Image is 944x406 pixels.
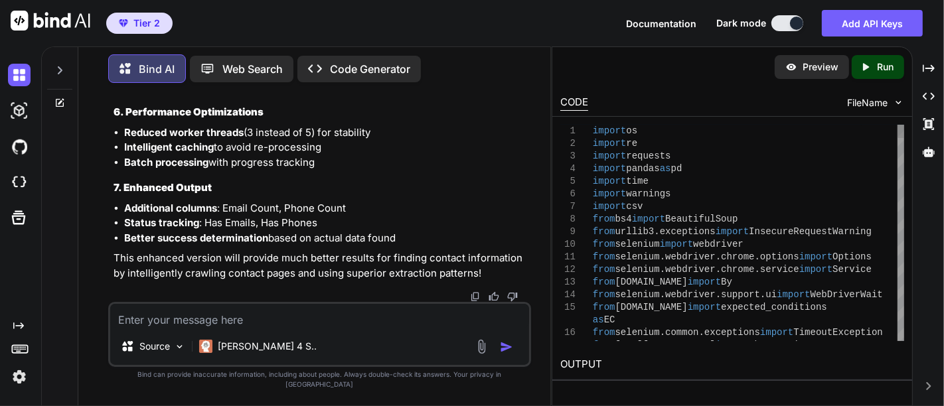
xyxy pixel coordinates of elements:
[174,341,185,352] img: Pick Models
[722,277,733,287] span: By
[119,19,128,27] img: premium
[507,291,518,302] img: dislike
[133,17,160,30] span: Tier 2
[139,61,175,77] p: Bind AI
[627,125,638,136] span: os
[124,125,528,141] li: (3 instead of 5) for stability
[560,188,576,200] div: 6
[560,289,576,301] div: 14
[615,289,777,300] span: selenium.webdriver.support.ui
[593,226,615,237] span: from
[593,340,615,350] span: from
[8,366,31,388] img: settings
[627,163,660,174] span: pandas
[124,126,244,139] strong: Reduced worker threads
[627,138,638,149] span: re
[615,302,688,312] span: [DOMAIN_NAME]
[470,291,481,302] img: copy
[626,17,696,31] button: Documentation
[833,264,872,275] span: Service
[671,163,682,174] span: pd
[688,302,721,312] span: import
[560,339,576,352] div: 17
[124,141,214,153] strong: Intelligent caching
[218,340,317,353] p: [PERSON_NAME] 4 S..
[822,10,923,36] button: Add API Keys
[722,302,828,312] span: expected_conditions
[124,201,528,216] li: : Email Count, Phone Count
[604,314,615,325] span: EC
[777,289,811,300] span: import
[474,339,489,354] img: attachment
[794,327,883,338] span: TimeoutException
[330,61,410,77] p: Code Generator
[694,239,744,249] span: webdriver
[222,61,283,77] p: Web Search
[8,100,31,122] img: darkAi-studio
[560,251,576,263] div: 11
[593,327,615,338] span: from
[593,163,626,174] span: import
[560,175,576,188] div: 5
[593,214,615,224] span: from
[560,326,576,339] div: 16
[124,216,199,229] strong: Status tracking
[615,340,716,350] span: [URL][DOMAIN_NAME]
[877,60,894,74] p: Run
[716,340,749,350] span: import
[124,232,268,244] strong: Better success determination
[593,277,615,287] span: from
[593,176,626,186] span: import
[615,251,799,262] span: selenium.webdriver.chrome.options
[615,277,688,287] span: [DOMAIN_NAME]
[593,239,615,249] span: from
[560,238,576,251] div: 10
[593,289,615,300] span: from
[615,226,716,237] span: urllib3.exceptions
[627,176,649,186] span: time
[593,125,626,136] span: import
[114,251,528,281] p: This enhanced version will provide much better results for finding contact information by intelli...
[799,264,832,275] span: import
[593,302,615,312] span: from
[500,340,513,354] img: icon
[803,60,838,74] p: Preview
[716,226,749,237] span: import
[847,96,888,109] span: FileName
[560,95,588,111] div: CODE
[560,263,576,276] div: 12
[124,155,528,170] li: with progress tracking
[8,135,31,158] img: githubDark
[749,226,872,237] span: InsecureRequestWarning
[124,231,528,246] li: based on actual data found
[593,151,626,161] span: import
[593,201,626,212] span: import
[124,140,528,155] li: to avoid re-processing
[560,125,576,137] div: 1
[593,138,626,149] span: import
[489,291,499,302] img: like
[760,327,793,338] span: import
[11,11,90,31] img: Bind AI
[560,226,576,238] div: 9
[593,264,615,275] span: from
[593,314,604,325] span: as
[560,150,576,163] div: 3
[627,188,671,199] span: warnings
[560,276,576,289] div: 13
[560,137,576,150] div: 2
[106,13,173,34] button: premiumTier 2
[627,151,671,161] span: requests
[114,105,264,118] strong: 6. Performance Optimizations
[560,200,576,213] div: 7
[593,251,615,262] span: from
[552,349,912,380] h2: OUTPUT
[615,327,760,338] span: selenium.common.exceptions
[893,97,904,108] img: chevron down
[124,156,208,169] strong: Batch processing
[632,214,665,224] span: import
[811,289,883,300] span: WebDriverWait
[139,340,170,353] p: Source
[199,340,212,353] img: Claude 4 Sonnet
[615,264,799,275] span: selenium.webdriver.chrome.service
